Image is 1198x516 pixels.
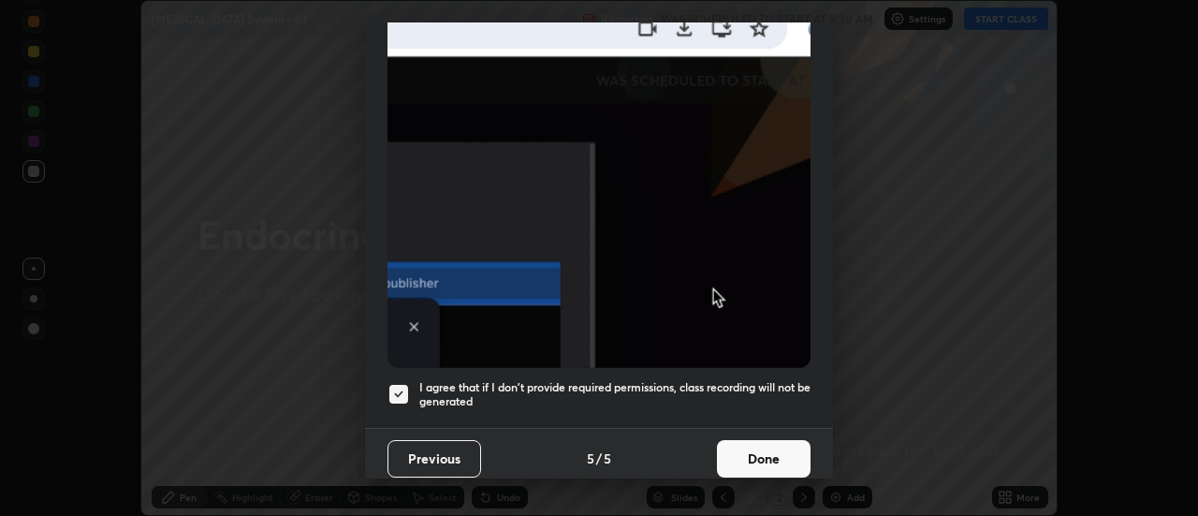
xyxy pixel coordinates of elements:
[596,449,602,468] h4: /
[419,380,811,409] h5: I agree that if I don't provide required permissions, class recording will not be generated
[717,440,811,478] button: Done
[604,449,611,468] h4: 5
[587,449,594,468] h4: 5
[387,440,481,478] button: Previous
